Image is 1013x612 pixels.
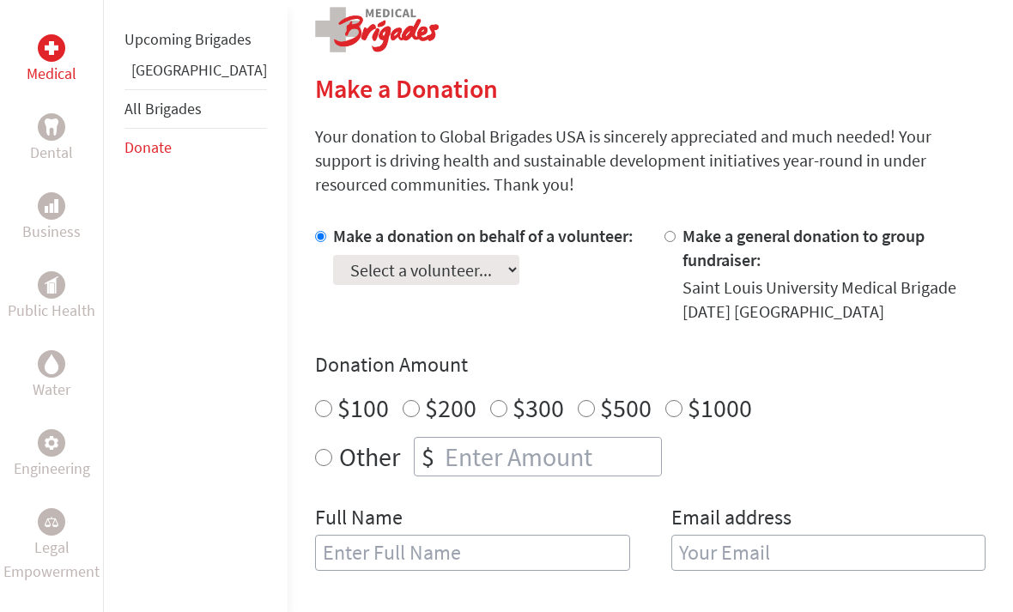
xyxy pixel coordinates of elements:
[315,124,986,197] p: Your donation to Global Brigades USA is sincerely appreciated and much needed! Your support is dr...
[8,271,95,323] a: Public HealthPublic Health
[425,391,476,424] label: $200
[339,437,400,476] label: Other
[14,429,90,481] a: EngineeringEngineering
[38,508,65,536] div: Legal Empowerment
[315,73,986,104] h2: Make a Donation
[600,391,652,424] label: $500
[3,508,100,584] a: Legal EmpowermentLegal Empowerment
[30,113,73,165] a: DentalDental
[27,34,76,86] a: MedicalMedical
[682,225,925,270] label: Make a general donation to group fundraiser:
[14,457,90,481] p: Engineering
[22,192,81,244] a: BusinessBusiness
[33,378,70,402] p: Water
[415,438,441,476] div: $
[38,192,65,220] div: Business
[315,351,986,379] h4: Donation Amount
[333,225,634,246] label: Make a donation on behalf of a volunteer:
[513,391,564,424] label: $300
[45,436,58,450] img: Engineering
[124,89,267,129] li: All Brigades
[3,536,100,584] p: Legal Empowerment
[315,7,439,52] img: logo-medical.png
[45,276,58,294] img: Public Health
[671,504,792,535] label: Email address
[124,137,172,157] a: Donate
[45,41,58,55] img: Medical
[124,29,252,49] a: Upcoming Brigades
[124,129,267,167] li: Donate
[124,21,267,58] li: Upcoming Brigades
[671,535,986,571] input: Your Email
[124,58,267,89] li: Panama
[45,517,58,527] img: Legal Empowerment
[30,141,73,165] p: Dental
[682,276,986,324] div: Saint Louis University Medical Brigade [DATE] [GEOGRAPHIC_DATA]
[45,199,58,213] img: Business
[441,438,661,476] input: Enter Amount
[38,350,65,378] div: Water
[337,391,389,424] label: $100
[33,350,70,402] a: WaterWater
[8,299,95,323] p: Public Health
[38,271,65,299] div: Public Health
[22,220,81,244] p: Business
[45,118,58,135] img: Dental
[38,113,65,141] div: Dental
[124,99,202,118] a: All Brigades
[131,60,267,80] a: [GEOGRAPHIC_DATA]
[45,354,58,373] img: Water
[315,535,630,571] input: Enter Full Name
[38,429,65,457] div: Engineering
[38,34,65,62] div: Medical
[315,504,403,535] label: Full Name
[27,62,76,86] p: Medical
[688,391,752,424] label: $1000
